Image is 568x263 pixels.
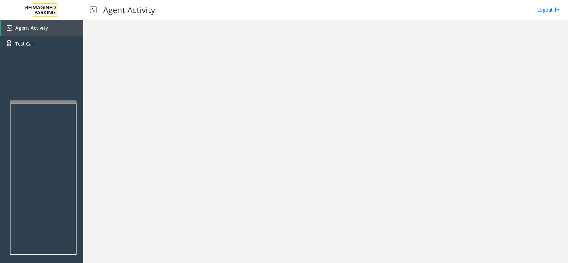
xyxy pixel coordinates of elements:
[90,2,96,18] img: pageIcon
[1,20,83,36] a: Agent Activity
[554,6,560,13] img: logout
[100,2,158,18] h3: Agent Activity
[15,40,34,47] span: Test Call
[15,25,48,31] span: Agent Activity
[537,6,560,13] a: Logout
[7,25,12,31] img: 'icon'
